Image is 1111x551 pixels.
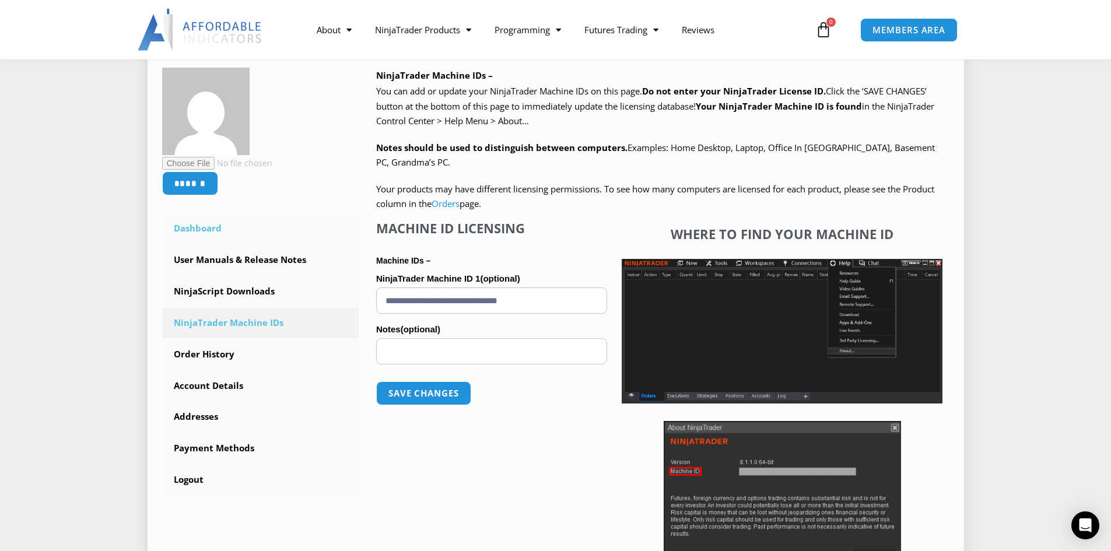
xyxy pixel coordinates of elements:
label: NinjaTrader Machine ID 1 [376,270,607,287]
span: You can add or update your NinjaTrader Machine IDs on this page. [376,85,642,97]
span: Your products may have different licensing permissions. To see how many computers are licensed fo... [376,183,934,210]
h4: Where to find your Machine ID [622,226,942,241]
img: LogoAI | Affordable Indicators – NinjaTrader [138,9,263,51]
img: Screenshot 2025-01-17 1155544 | Affordable Indicators – NinjaTrader [622,259,942,403]
b: NinjaTrader Machine IDs – [376,69,493,81]
a: Orders [432,198,460,209]
a: Reviews [670,16,726,43]
a: Account Details [162,371,359,401]
img: 0465fc0fcad1c8ca0b1ee3ac02ebe01007fe165d7186068cacd5edfe0a338972 [162,68,250,155]
a: About [305,16,363,43]
strong: Machine IDs – [376,256,430,265]
a: Logout [162,465,359,495]
a: Order History [162,339,359,370]
a: Futures Trading [573,16,670,43]
a: MEMBERS AREA [860,18,958,42]
div: Open Intercom Messenger [1071,511,1099,539]
a: Payment Methods [162,433,359,464]
span: Examples: Home Desktop, Laptop, Office In [GEOGRAPHIC_DATA], Basement PC, Grandma’s PC. [376,142,935,169]
a: 0 [798,13,849,47]
nav: Account pages [162,213,359,495]
h4: Machine ID Licensing [376,220,607,236]
strong: Your NinjaTrader Machine ID is found [696,100,862,112]
a: Addresses [162,402,359,432]
span: MEMBERS AREA [872,26,945,34]
span: (optional) [401,324,440,334]
a: NinjaTrader Products [363,16,483,43]
a: Programming [483,16,573,43]
nav: Menu [305,16,812,43]
span: 0 [826,17,836,27]
a: User Manuals & Release Notes [162,245,359,275]
b: Do not enter your NinjaTrader License ID. [642,85,826,97]
a: NinjaTrader Machine IDs [162,308,359,338]
strong: Notes should be used to distinguish between computers. [376,142,628,153]
span: Click the ‘SAVE CHANGES’ button at the bottom of this page to immediately update the licensing da... [376,85,934,127]
label: Notes [376,321,607,338]
button: Save changes [376,381,471,405]
a: NinjaScript Downloads [162,276,359,307]
span: (optional) [480,273,520,283]
a: Dashboard [162,213,359,244]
